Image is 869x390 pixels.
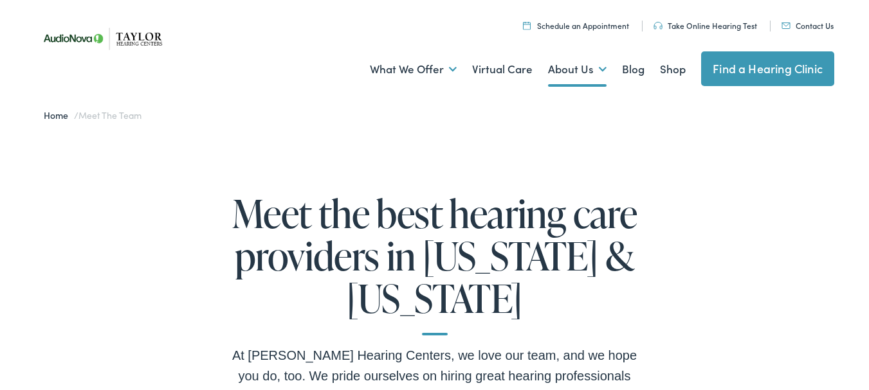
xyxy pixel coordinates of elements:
[44,109,74,121] a: Home
[654,20,757,31] a: Take Online Hearing Test
[622,46,645,93] a: Blog
[654,22,663,30] img: utility icon
[548,46,607,93] a: About Us
[44,109,141,121] span: /
[472,46,533,93] a: Virtual Care
[229,192,641,335] h1: Meet the best hearing care providers in [US_STATE] & [US_STATE]
[660,46,686,93] a: Shop
[78,109,141,121] span: Meet the Team
[701,51,834,86] a: Find a Hearing Clinic
[782,20,834,31] a: Contact Us
[370,46,457,93] a: What We Offer
[523,20,629,31] a: Schedule an Appointment
[523,21,531,30] img: utility icon
[782,22,791,29] img: utility icon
